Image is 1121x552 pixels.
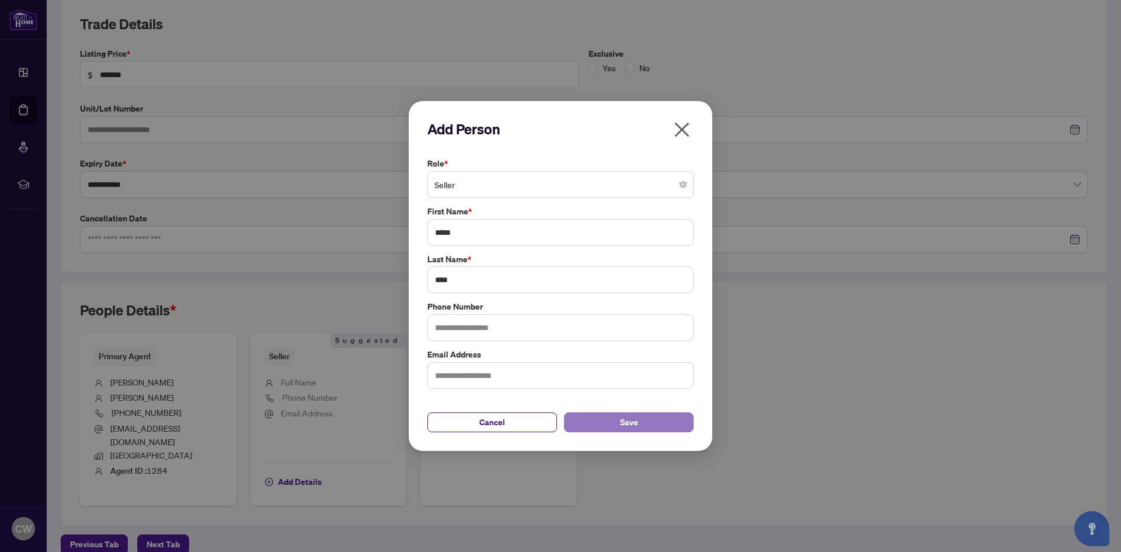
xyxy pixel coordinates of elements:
[680,181,687,188] span: close-circle
[564,412,694,432] button: Save
[479,413,505,432] span: Cancel
[673,120,691,139] span: close
[427,120,694,138] h2: Add Person
[427,253,694,266] label: Last Name
[427,348,694,361] label: Email Address
[427,412,557,432] button: Cancel
[620,413,638,432] span: Save
[427,300,694,313] label: Phone Number
[427,205,694,218] label: First Name
[427,157,694,170] label: Role
[1074,511,1109,546] button: Open asap
[434,173,687,196] span: Seller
